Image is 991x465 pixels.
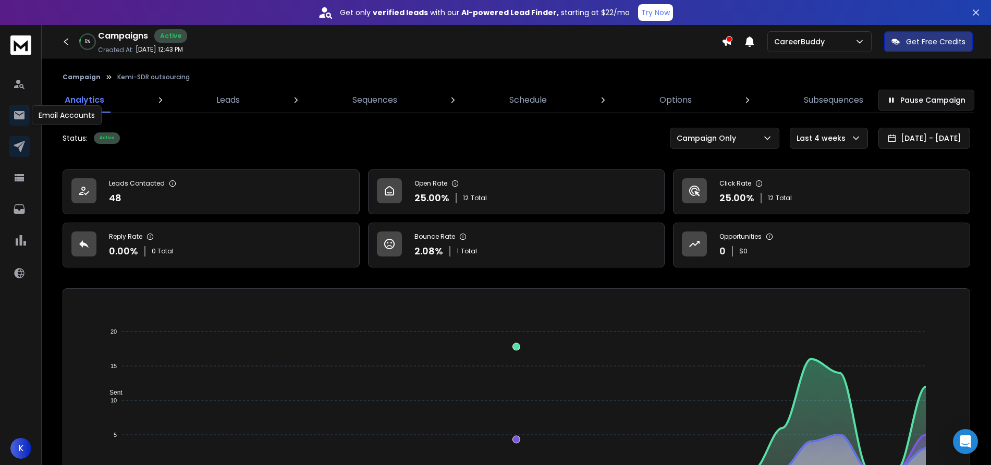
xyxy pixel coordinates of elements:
p: 2.08 % [414,244,443,259]
p: [DATE] 12:43 PM [136,45,183,54]
button: [DATE] - [DATE] [878,128,970,149]
p: Get only with our starting at $22/mo [340,7,630,18]
a: Subsequences [798,88,870,113]
div: Open Intercom Messenger [953,429,978,454]
tspan: 15 [111,363,117,369]
a: Options [653,88,698,113]
button: Get Free Credits [884,31,973,52]
p: $ 0 [739,247,748,255]
button: Campaign [63,73,101,81]
p: Leads Contacted [109,179,165,188]
p: Schedule [509,94,547,106]
p: Reply Rate [109,232,142,241]
strong: verified leads [373,7,428,18]
a: Open Rate25.00%12Total [368,169,665,214]
div: Active [94,132,120,144]
button: Pause Campaign [878,90,974,111]
p: Options [659,94,692,106]
p: 48 [109,191,121,205]
p: 0 [719,244,726,259]
p: Sequences [352,94,397,106]
a: Schedule [503,88,553,113]
div: Email Accounts [32,105,102,125]
p: 25.00 % [414,191,449,205]
p: Status: [63,133,88,143]
tspan: 10 [111,397,117,403]
p: Created At: [98,46,133,54]
tspan: 5 [114,432,117,438]
span: Total [471,194,487,202]
a: Opportunities0$0 [673,223,970,267]
p: 0 Total [152,247,174,255]
p: Open Rate [414,179,447,188]
a: Reply Rate0.00%0 Total [63,223,360,267]
a: Bounce Rate2.08%1Total [368,223,665,267]
p: 25.00 % [719,191,754,205]
a: Sequences [346,88,403,113]
p: Analytics [65,94,104,106]
p: Try Now [641,7,670,18]
h1: Campaigns [98,30,148,42]
strong: AI-powered Lead Finder, [461,7,559,18]
button: Try Now [638,4,673,21]
p: Kemi-SDR outsourcing [117,73,190,81]
a: Leads [210,88,246,113]
p: Opportunities [719,232,762,241]
button: K [10,438,31,459]
a: Analytics [58,88,111,113]
span: 12 [768,194,774,202]
p: Last 4 weeks [797,133,850,143]
p: Leads [216,94,240,106]
span: 1 [457,247,459,255]
p: CareerBuddy [774,36,829,47]
p: Subsequences [804,94,863,106]
div: Active [154,29,187,43]
span: Total [461,247,477,255]
p: 0.00 % [109,244,138,259]
p: Click Rate [719,179,751,188]
a: Leads Contacted48 [63,169,360,214]
tspan: 20 [111,328,117,335]
p: 6 % [85,39,90,45]
p: Bounce Rate [414,232,455,241]
span: 12 [463,194,469,202]
span: Total [776,194,792,202]
img: logo [10,35,31,55]
span: Sent [102,389,123,396]
p: Campaign Only [677,133,740,143]
a: Click Rate25.00%12Total [673,169,970,214]
p: Get Free Credits [906,36,965,47]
